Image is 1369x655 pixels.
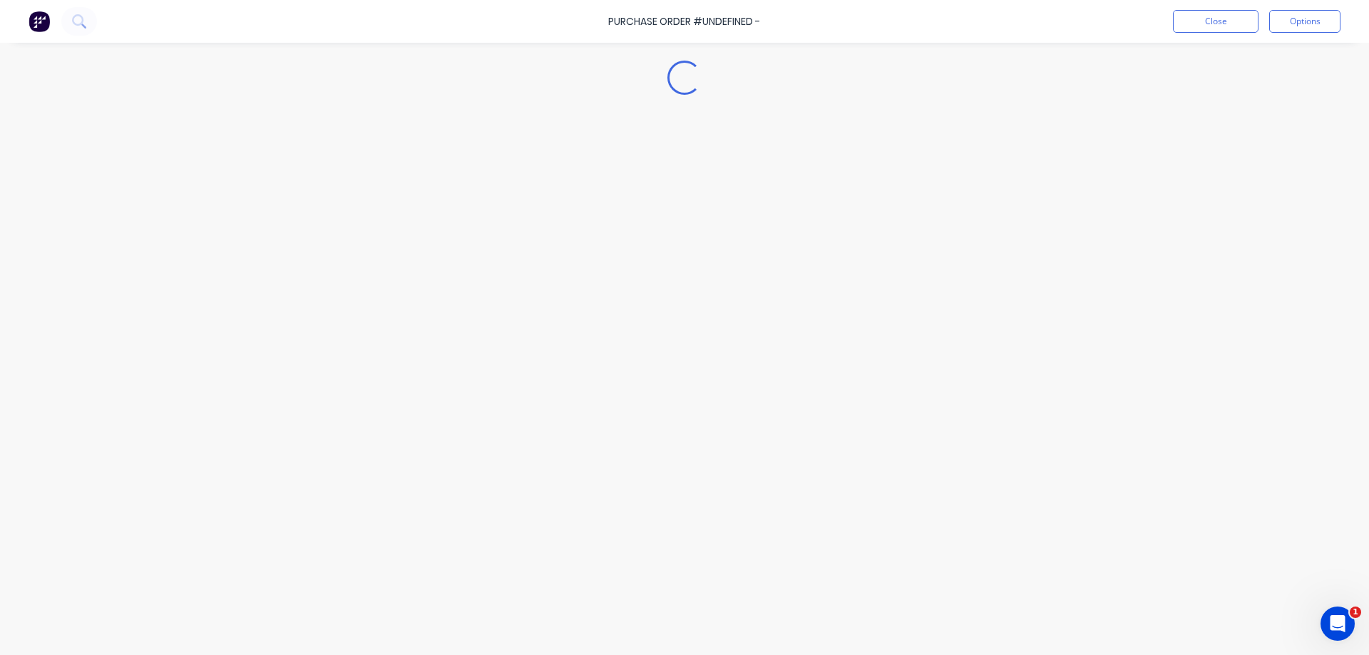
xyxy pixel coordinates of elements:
[1269,10,1340,33] button: Options
[1173,10,1258,33] button: Close
[608,14,760,29] div: Purchase Order #undefined -
[29,11,50,32] img: Factory
[1350,607,1361,618] span: 1
[1321,607,1355,641] iframe: Intercom live chat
